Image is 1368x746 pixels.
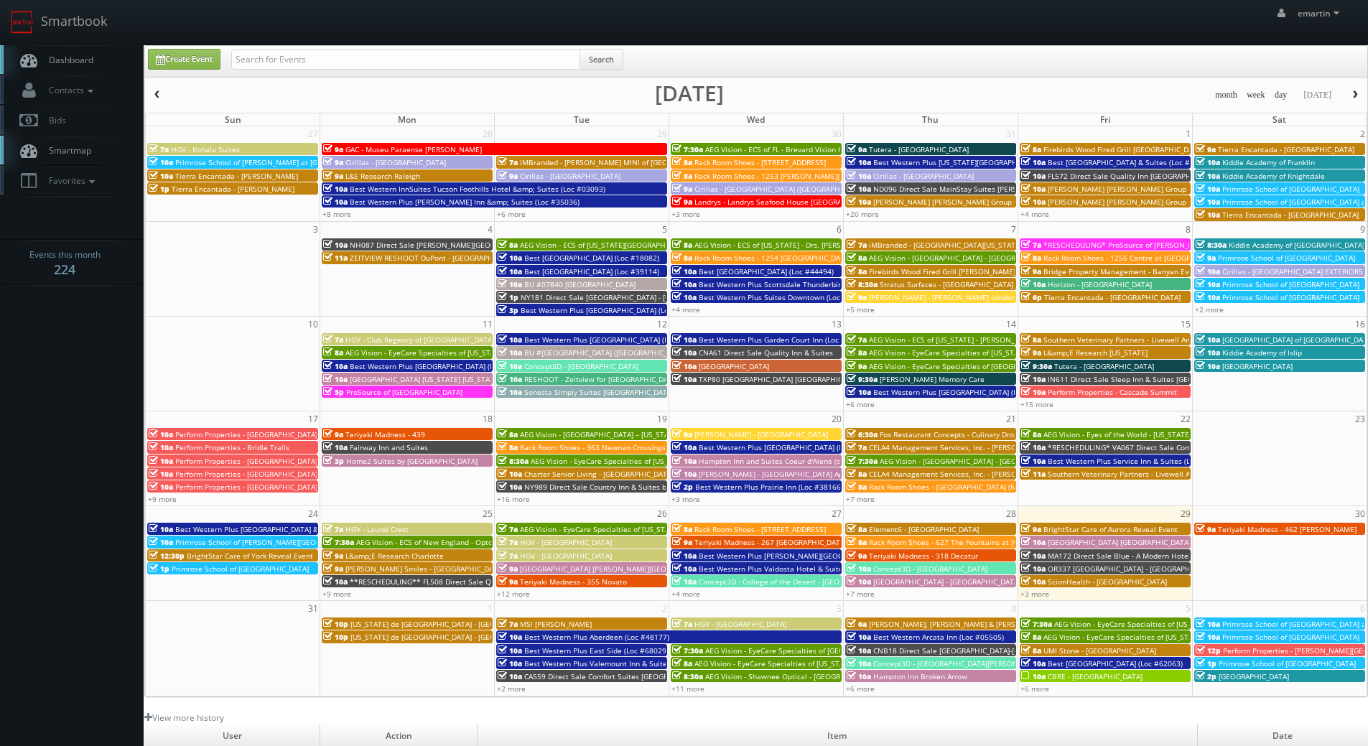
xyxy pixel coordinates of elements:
span: Best Western Plus Scottsdale Thunderbird Suites (Loc #03156) [699,279,916,289]
span: 9a [847,292,867,302]
span: Best Western Plus [PERSON_NAME][GEOGRAPHIC_DATA]/[PERSON_NAME][GEOGRAPHIC_DATA] (Loc #10397) [699,551,1068,561]
span: NY989 Direct Sale Country Inn & Suites by [GEOGRAPHIC_DATA], [GEOGRAPHIC_DATA] [524,482,817,492]
span: 10a [672,374,697,384]
span: 9a [672,197,692,207]
span: AEG Vision - ECS of [US_STATE] - Drs. [PERSON_NAME] and [PERSON_NAME] [694,240,952,250]
span: 10a [1021,171,1046,181]
span: GAC - Museu Paraense [PERSON_NAME] [345,144,482,154]
span: Teriyaki Madness - 267 [GEOGRAPHIC_DATA] [694,537,847,547]
span: Perform Properties - [GEOGRAPHIC_DATA] [175,482,317,492]
span: 8a [498,240,518,250]
span: Rack Room Shoes - 1253 [PERSON_NAME][GEOGRAPHIC_DATA] [694,171,908,181]
span: Charter Senior Living - [GEOGRAPHIC_DATA] [524,469,674,479]
span: Southern Veterinary Partners - Livewell Animal Urgent Care of [PERSON_NAME] [1043,335,1316,345]
span: Tierra Encantada - [PERSON_NAME] [172,184,294,194]
span: 9a [847,144,867,154]
span: 10a [672,292,697,302]
span: Dashboard [42,54,93,66]
span: 8a [1021,335,1041,345]
span: 9a [1196,524,1216,534]
span: 7:30a [672,144,703,154]
span: 10a [1021,456,1046,466]
span: Cirillas - [GEOGRAPHIC_DATA] [873,171,974,181]
a: +16 more [497,494,530,504]
span: 10a [672,469,697,479]
span: 10a [672,361,697,371]
a: Create Event [148,49,220,70]
span: 9a [323,429,343,439]
span: 10a [1021,374,1046,384]
span: 7a [323,335,343,345]
span: Tierra Encantada - [GEOGRAPHIC_DATA] [1218,144,1354,154]
span: Best Western Plus Prairie Inn (Loc #38166) [695,482,843,492]
span: Best Western InnSuites Tucson Foothills Hotel &amp; Suites (Loc #03093) [350,184,605,194]
span: 10a [323,240,348,250]
span: 10a [1196,197,1220,207]
span: *RESCHEDULING* ProSource of [PERSON_NAME] [1043,240,1211,250]
span: Bids [42,114,66,126]
span: MA172 Direct Sale Blue - A Modern Hotel, Ascend Hotel Collection [1048,551,1278,561]
span: TXP80 [GEOGRAPHIC_DATA] [GEOGRAPHIC_DATA] [699,374,865,384]
span: 8a [672,253,692,263]
span: Primrose School of [GEOGRAPHIC_DATA] [172,564,309,574]
span: 3p [323,456,344,466]
button: week [1242,86,1270,104]
span: Rack Room Shoes - 1254 [GEOGRAPHIC_DATA] [694,253,851,263]
span: 9a [498,564,518,574]
span: Cirillas - [GEOGRAPHIC_DATA] [520,171,620,181]
span: 10a [1021,442,1046,452]
span: 8a [847,537,867,547]
span: 10a [1196,266,1220,276]
span: 10a [1196,184,1220,194]
span: Smartmap [42,144,91,157]
span: 10a [847,157,871,167]
span: HGV - Club Regency of [GEOGRAPHIC_DATA] [345,335,494,345]
span: 9a [847,551,867,561]
span: 10a [149,171,173,181]
span: Best Western Plus [US_STATE][GEOGRAPHIC_DATA] [GEOGRAPHIC_DATA] (Loc #37096) [873,157,1166,167]
span: Teriyaki Madness - 462 [PERSON_NAME] [1218,524,1357,534]
span: 10a [1021,551,1046,561]
span: L&amp;E Research Charlotte [345,551,444,561]
span: Kiddie Academy of Knightdale [1222,171,1325,181]
span: Best Western Plus Suites Downtown (Loc #61037) [699,292,871,302]
span: 9a [1021,266,1041,276]
span: Cirillas - [GEOGRAPHIC_DATA] [345,157,446,167]
span: 10a [847,171,871,181]
span: [PERSON_NAME] Memory Care [880,374,985,384]
span: Contacts [42,84,97,96]
span: AEG Vision - ECS of New England - OptomEyes Health – [GEOGRAPHIC_DATA] [356,537,619,547]
span: 9a [1196,144,1216,154]
span: [GEOGRAPHIC_DATA] [699,361,769,371]
span: 10a [498,335,522,345]
span: 10a [149,469,173,479]
span: 8a [672,240,692,250]
span: Sonesta Simply Suites [GEOGRAPHIC_DATA] [524,387,674,397]
span: 10a [1021,387,1046,397]
span: 10a [323,197,348,207]
span: AEG Vision - EyeCare Specialties of [US_STATE] – [PERSON_NAME] Family EyeCare [869,348,1148,358]
span: [GEOGRAPHIC_DATA] [US_STATE] [US_STATE] [350,374,501,384]
span: [PERSON_NAME] - [GEOGRAPHIC_DATA] Apartments [699,469,875,479]
span: 10a [1196,171,1220,181]
span: 8a [847,348,867,358]
a: +6 more [846,399,875,409]
span: 8a [672,171,692,181]
span: ZEITVIEW RESHOOT DuPont - [GEOGRAPHIC_DATA], [GEOGRAPHIC_DATA] [350,253,597,263]
span: 10a [847,197,871,207]
span: [PERSON_NAME] Smiles - [GEOGRAPHIC_DATA] [345,564,504,574]
span: 11a [323,253,348,263]
span: BU #[GEOGRAPHIC_DATA] ([GEOGRAPHIC_DATA]) [524,348,689,358]
span: 9a [672,184,692,194]
span: Best Western Plus [PERSON_NAME] Inn &amp; Suites (Loc #35036) [350,197,580,207]
span: 9a [1021,348,1041,358]
span: 5p [323,387,344,397]
span: 8a [498,442,518,452]
span: [GEOGRAPHIC_DATA] [1222,361,1293,371]
span: 9a [323,551,343,561]
span: 9a [672,537,692,547]
span: 7a [498,157,518,167]
span: Kiddie Academy of Islip [1222,348,1302,358]
span: BU #07840 [GEOGRAPHIC_DATA] [524,279,636,289]
span: 10a [672,564,697,574]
